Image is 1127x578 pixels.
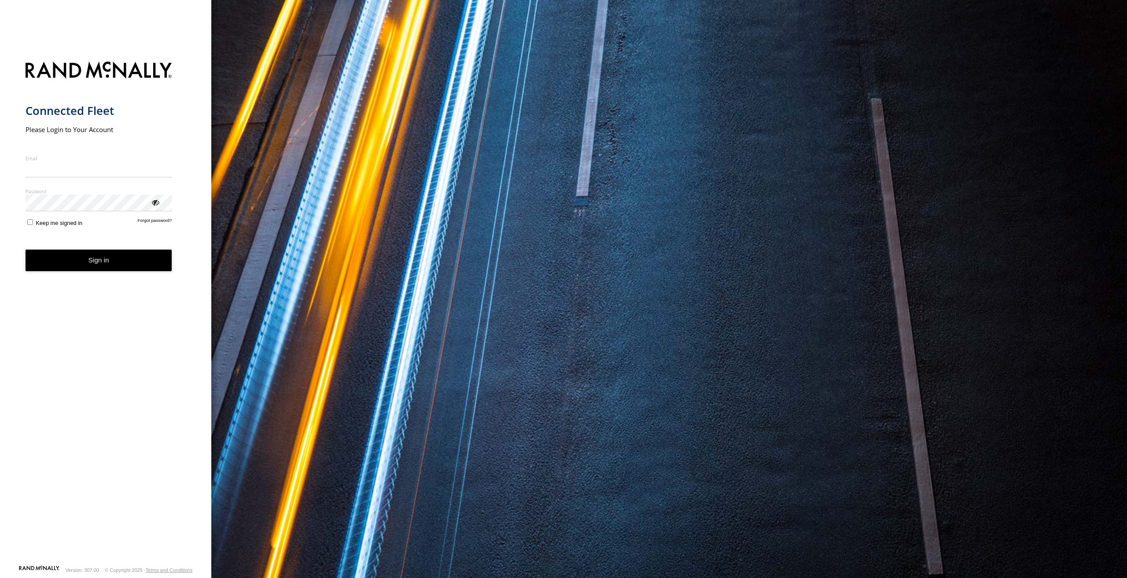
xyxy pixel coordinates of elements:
input: Keep me signed in [27,219,33,225]
h1: Connected Fleet [26,103,172,118]
a: Terms and Conditions [146,567,192,573]
button: Sign in [26,250,172,271]
label: Email [26,155,172,162]
div: © Copyright 2025 - [105,567,192,573]
h2: Please Login to Your Account [26,125,172,134]
div: ViewPassword [151,198,159,206]
label: Password [26,188,172,195]
div: Version: 307.00 [66,567,99,573]
a: Visit our Website [19,566,59,574]
img: Rand McNally [26,60,172,82]
a: Forgot password? [138,218,172,226]
form: main [26,56,186,565]
span: Keep me signed in [36,220,82,226]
